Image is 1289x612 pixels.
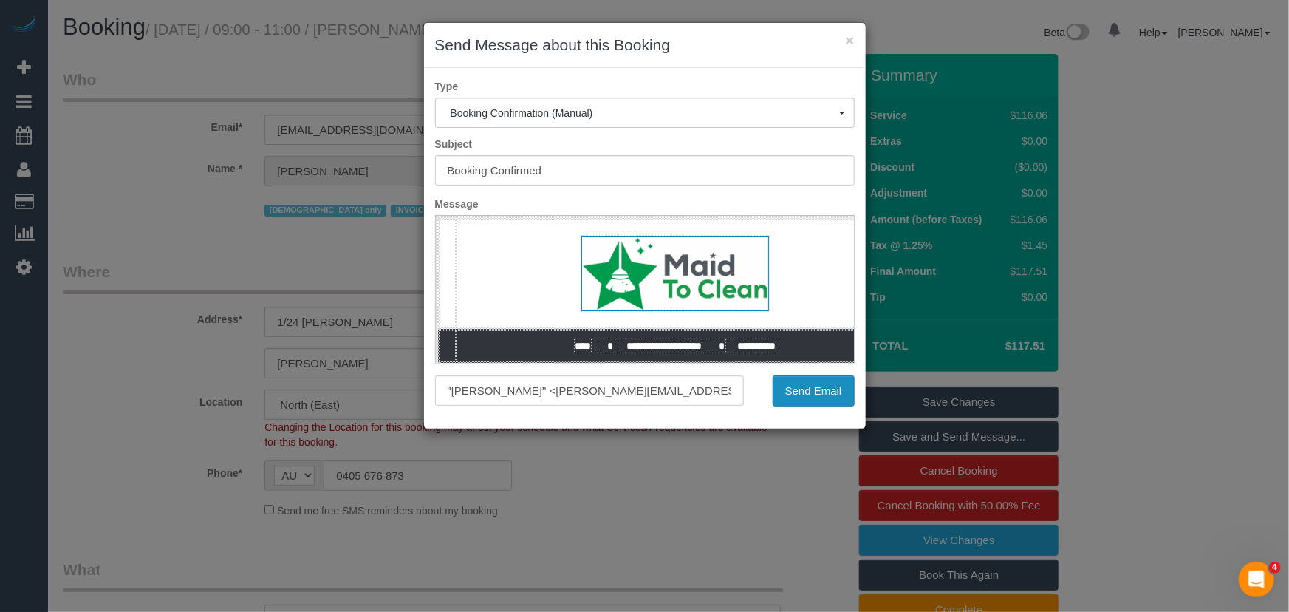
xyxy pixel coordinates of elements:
[773,375,855,407] button: Send Email
[1269,562,1281,574] span: 4
[435,34,855,56] h3: Send Message about this Booking
[436,216,854,446] iframe: Rich Text Editor, editor1
[451,107,839,119] span: Booking Confirmation (Manual)
[435,98,855,128] button: Booking Confirmation (Manual)
[424,79,866,94] label: Type
[424,137,866,152] label: Subject
[424,197,866,211] label: Message
[1239,562,1274,597] iframe: Intercom live chat
[845,33,854,48] button: ×
[435,155,855,186] input: Subject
